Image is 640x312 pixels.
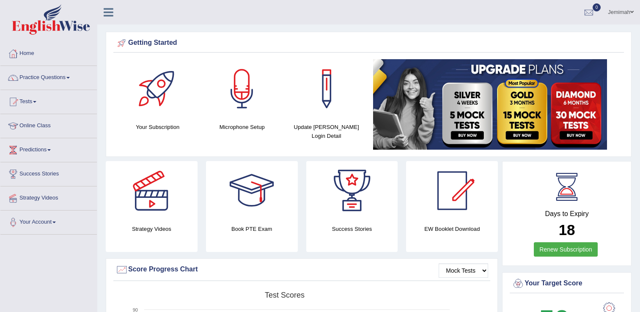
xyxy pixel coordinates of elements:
[288,123,365,140] h4: Update [PERSON_NAME] Login Detail
[0,138,97,159] a: Predictions
[265,291,305,299] tspan: Test scores
[115,263,488,276] div: Score Progress Chart
[406,224,498,233] h4: EW Booklet Download
[115,37,622,49] div: Getting Started
[120,123,196,131] h4: Your Subscription
[306,224,398,233] h4: Success Stories
[559,222,575,238] b: 18
[0,186,97,208] a: Strategy Videos
[373,59,607,150] img: small5.jpg
[593,3,601,11] span: 0
[106,224,198,233] h4: Strategy Videos
[534,242,598,257] a: Renew Subscription
[0,90,97,111] a: Tests
[204,123,280,131] h4: Microphone Setup
[206,224,298,233] h4: Book PTE Exam
[0,162,97,183] a: Success Stories
[0,42,97,63] a: Home
[512,210,622,218] h4: Days to Expiry
[0,114,97,135] a: Online Class
[0,211,97,232] a: Your Account
[0,66,97,87] a: Practice Questions
[512,277,622,290] div: Your Target Score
